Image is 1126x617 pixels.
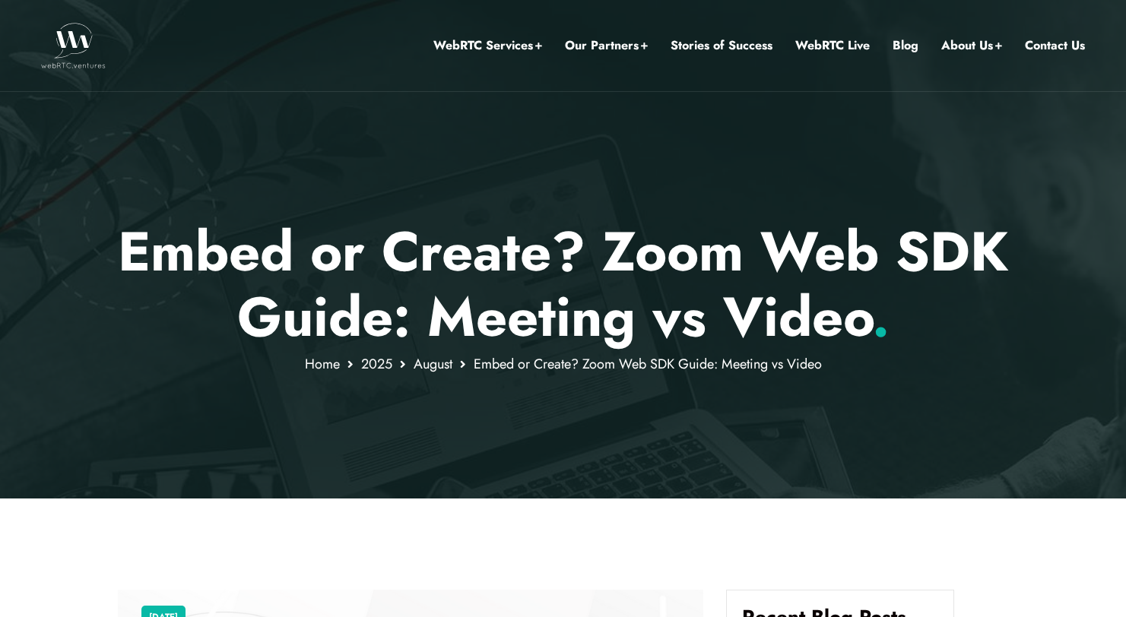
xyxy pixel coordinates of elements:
[474,354,822,374] span: Embed or Create? Zoom Web SDK Guide: Meeting vs Video
[361,354,392,374] a: 2025
[305,354,340,374] a: Home
[414,354,452,374] a: August
[941,36,1002,55] a: About Us
[671,36,772,55] a: Stories of Success
[1025,36,1085,55] a: Contact Us
[872,277,890,356] span: .
[893,36,918,55] a: Blog
[118,219,1008,350] p: Embed or Create? Zoom Web SDK Guide: Meeting vs Video
[565,36,648,55] a: Our Partners
[433,36,542,55] a: WebRTC Services
[795,36,870,55] a: WebRTC Live
[41,23,106,68] img: WebRTC.ventures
